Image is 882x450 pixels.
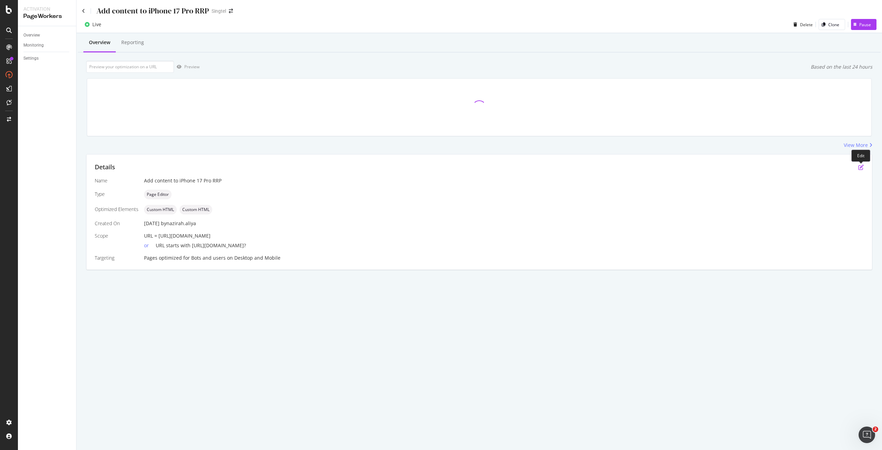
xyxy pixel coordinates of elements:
[828,22,839,28] div: Clone
[144,190,172,199] div: neutral label
[89,39,110,46] div: Overview
[95,254,139,261] div: Targeting
[23,42,44,49] div: Monitoring
[161,220,196,227] div: by nazirah.aliya
[121,39,144,46] div: Reporting
[156,242,246,249] span: URL starts with [URL][DOMAIN_NAME]?
[851,19,876,30] button: Pause
[82,9,85,13] a: Click to go back
[95,206,139,213] div: Optimized Elements
[23,42,71,49] a: Monitoring
[844,142,868,149] div: View More
[144,220,864,227] div: [DATE]
[144,232,211,239] span: URL = [URL][DOMAIN_NAME]
[180,205,212,214] div: neutral label
[23,32,40,39] div: Overview
[859,22,871,28] div: Pause
[191,254,226,261] div: Bots and users
[95,163,115,172] div: Details
[86,61,174,73] input: Preview your optimization on a URL
[144,242,156,249] div: or
[95,177,139,184] div: Name
[147,192,169,197] span: Page Editor
[791,19,813,30] button: Delete
[212,8,226,14] div: Singtel
[229,9,233,13] div: arrow-right-arrow-left
[859,427,875,443] iframe: Intercom live chat
[95,232,139,239] div: Scope
[144,205,177,214] div: neutral label
[95,191,139,198] div: Type
[23,12,71,20] div: PageWorkers
[800,22,813,28] div: Delete
[23,6,71,12] div: Activation
[851,150,870,162] div: Edit
[92,21,101,28] div: Live
[144,177,864,184] div: Add content to iPhone 17 Pro RRP
[234,254,280,261] div: Desktop and Mobile
[182,208,209,212] span: Custom HTML
[147,208,174,212] span: Custom HTML
[95,220,139,227] div: Created On
[174,61,199,72] button: Preview
[96,6,209,16] div: Add content to iPhone 17 Pro RRP
[23,55,71,62] a: Settings
[184,64,199,70] div: Preview
[23,55,39,62] div: Settings
[873,427,878,432] span: 2
[844,142,872,149] a: View More
[144,254,864,261] div: Pages optimized for on
[819,19,845,30] button: Clone
[23,32,71,39] a: Overview
[811,63,872,70] div: Based on the last 24 hours
[858,164,864,170] div: pen-to-square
